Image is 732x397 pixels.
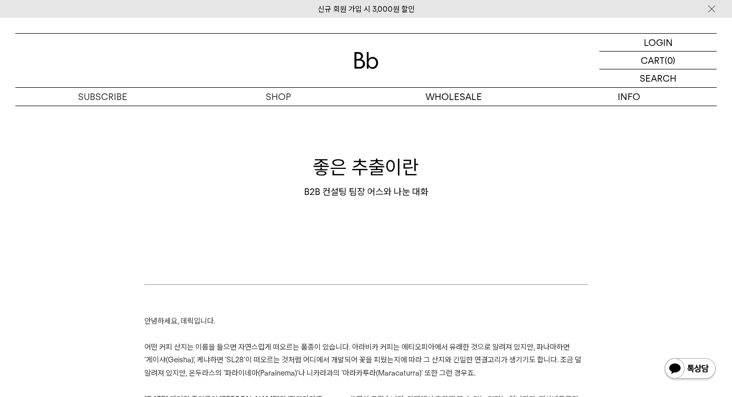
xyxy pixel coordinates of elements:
p: CART [641,52,665,69]
p: SEARCH [640,69,676,87]
img: 카카오톡 채널 1:1 채팅 버튼 [664,357,717,382]
p: WHOLESALE [366,88,542,106]
a: CART (0) [599,52,717,69]
p: INFO [541,88,717,106]
a: SHOP [191,88,366,106]
p: LOGIN [644,34,673,51]
a: SUBSCRIBE [15,88,191,106]
span: 어떤 커피 산지는 이름을 들으면 자연스럽게 떠오르는 품종이 있습니다. 아라비카 커피는 에티오피아에서 유래한 것으로 알려져 있지만, 파나마하면 ‘게이샤(Geisha)’, 케냐하... [144,342,582,378]
div: B2B 컨설팅 팀장 어스와 나눈 대화 [15,186,717,198]
a: 신규 회원 가입 시 3,000원 할인 [318,5,415,14]
a: LOGIN [599,34,717,52]
p: (0) [665,52,675,69]
span: 안녕하세요, 데릭입니다. [144,316,215,326]
img: 로고 [354,52,378,69]
h1: 좋은 추출이란 [15,154,717,181]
